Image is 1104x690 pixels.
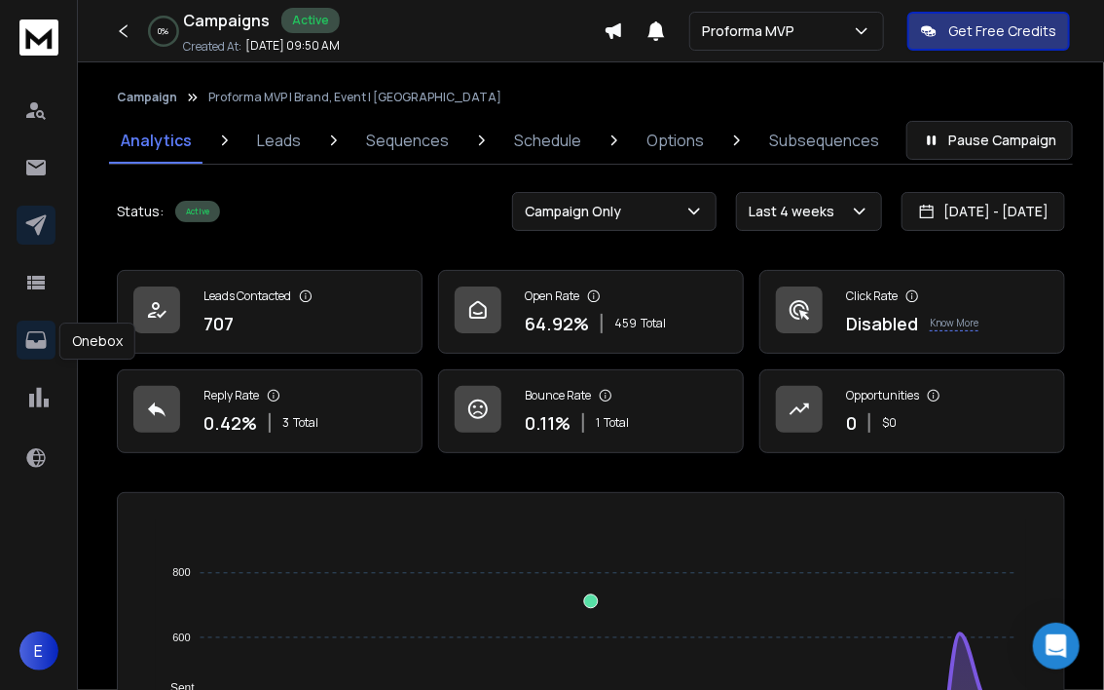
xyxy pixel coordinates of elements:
[759,270,1065,354] a: Click RateDisabledKnow More
[902,192,1065,231] button: [DATE] - [DATE]
[646,129,704,152] p: Options
[203,288,291,304] p: Leads Contacted
[1033,623,1080,670] div: Open Intercom Messenger
[121,129,192,152] p: Analytics
[906,121,1073,160] button: Pause Campaign
[117,369,423,453] a: Reply Rate0.42%3Total
[525,388,591,403] p: Bounce Rate
[759,369,1065,453] a: Opportunities0$0
[282,415,289,431] span: 3
[172,632,190,643] tspan: 600
[203,409,257,437] p: 0.42 %
[846,409,857,437] p: 0
[604,415,629,431] span: Total
[525,409,570,437] p: 0.11 %
[208,90,501,105] p: Proforma MVP | Brand, Event | [GEOGRAPHIC_DATA]
[175,201,220,222] div: Active
[117,202,164,221] p: Status:
[514,129,581,152] p: Schedule
[293,415,318,431] span: Total
[109,117,203,164] a: Analytics
[257,129,301,152] p: Leads
[245,38,340,54] p: [DATE] 09:50 AM
[702,21,802,41] p: Proforma MVP
[769,129,879,152] p: Subsequences
[846,288,898,304] p: Click Rate
[641,316,666,331] span: Total
[749,202,842,221] p: Last 4 weeks
[354,117,460,164] a: Sequences
[757,117,891,164] a: Subsequences
[438,369,744,453] a: Bounce Rate0.11%1Total
[59,323,135,360] div: Onebox
[117,90,177,105] button: Campaign
[281,8,340,33] div: Active
[502,117,593,164] a: Schedule
[183,9,270,32] h1: Campaigns
[19,19,58,56] img: logo
[846,388,919,403] p: Opportunities
[525,202,629,221] p: Campaign Only
[948,21,1056,41] p: Get Free Credits
[19,632,58,671] button: E
[614,316,637,331] span: 459
[907,12,1070,51] button: Get Free Credits
[596,415,600,431] span: 1
[203,310,234,337] p: 707
[366,129,449,152] p: Sequences
[183,39,241,55] p: Created At:
[245,117,313,164] a: Leads
[930,316,978,331] p: Know More
[525,310,589,337] p: 64.92 %
[117,270,423,354] a: Leads Contacted707
[172,567,190,579] tspan: 800
[635,117,716,164] a: Options
[882,415,897,431] p: $ 0
[525,288,579,304] p: Open Rate
[438,270,744,354] a: Open Rate64.92%459Total
[846,310,918,337] p: Disabled
[203,388,259,403] p: Reply Rate
[159,25,169,37] p: 0 %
